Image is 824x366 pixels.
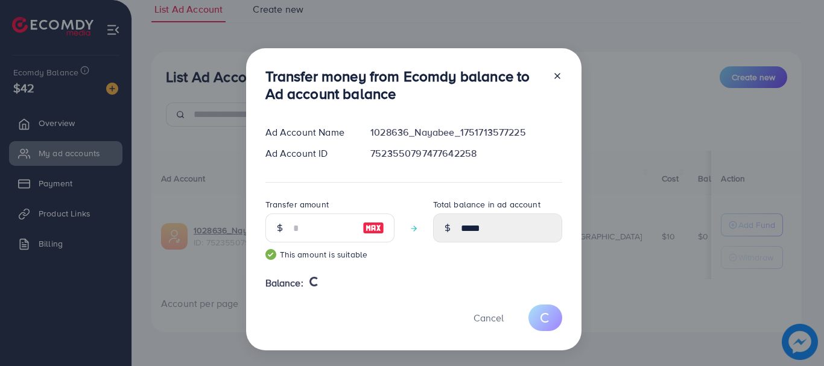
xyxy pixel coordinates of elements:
[361,147,571,160] div: 7523550797477642258
[256,147,361,160] div: Ad Account ID
[433,198,540,210] label: Total balance in ad account
[474,311,504,324] span: Cancel
[265,68,543,103] h3: Transfer money from Ecomdy balance to Ad account balance
[458,304,519,330] button: Cancel
[256,125,361,139] div: Ad Account Name
[265,198,329,210] label: Transfer amount
[265,276,303,290] span: Balance:
[363,221,384,235] img: image
[361,125,571,139] div: 1028636_Nayabee_1751713577225
[265,248,395,260] small: This amount is suitable
[265,249,276,260] img: guide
